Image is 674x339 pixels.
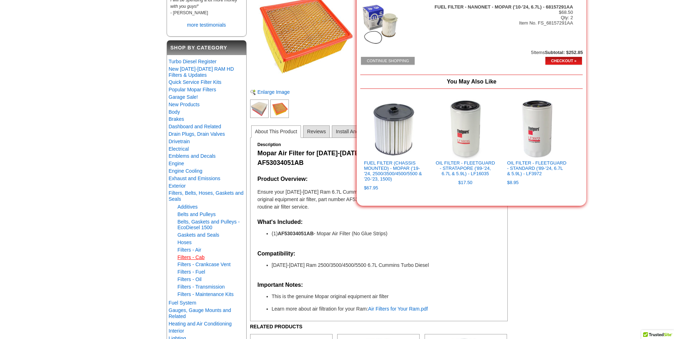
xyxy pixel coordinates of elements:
p: Ensure your [DATE]-[DATE] Ram 6.7L Cummins Turbo Diesel gets clean air intake with the genuine Mo... [258,188,500,211]
h2: What's Included: [258,218,500,226]
h3: Description [258,141,500,148]
a: Drivetrain [169,139,190,144]
li: This is the genuine Mopar original equipment air filter [272,293,500,305]
h2: Important Notes: [258,281,500,289]
li: (1) - Mopar Air Filter (No Glue Strips) [272,230,500,242]
a: Filters - Maintenance Kits [178,291,234,297]
a: Filters - Cab [178,254,205,260]
a: Exhaust and Emissions [169,176,221,181]
a: Engine Cooling [169,168,203,174]
a: Hoses [178,240,192,245]
a: Body [169,109,180,115]
a: Filters, Belts, Hoses, Gaskets and Seals [169,190,244,202]
h2: Shop By Category [167,41,246,55]
a: Turbo Diesel Register [169,59,217,64]
a: Gaskets and Seals [178,232,220,238]
a: Exterior [169,183,186,189]
a: Additives [178,204,198,210]
li: [DATE]-[DATE] Ram 2500/3500/4500/5500 6.7L Cummins Turbo Diesel [272,262,500,274]
a: New [DATE]-[DATE] RAM HD Filters & Updates [169,66,234,78]
li: Reviews [303,125,330,138]
a: Heating and Air Conditioning [169,321,232,327]
a: Emblems and Decals [169,153,216,159]
a: Dashboard and Related [169,124,221,129]
a: Filters - Crankcase Vent [178,262,231,267]
a: Filters - Fuel [178,269,205,275]
strong: AF53034051AB [278,231,314,236]
h2: Product Overview: [258,175,500,183]
li: Install And Tech Information [332,125,401,138]
a: Belts, Gaskets and Pulleys - EcoDiesel 1500 [178,219,240,231]
li: About This Product [251,125,301,138]
h2: Compatibility: [258,249,500,258]
h1: Mopar Air Filter for [DATE]-[DATE] Ram 6.7L Cummins (No Glue Strips) - AF53034051AB [258,149,500,168]
a: Filters - Transmission [178,284,225,290]
a: New Products [169,102,200,107]
a: Air Filters for Your Ram.pdf [368,306,428,312]
a: Enlarge Image [258,89,290,95]
a: Brakes [169,116,184,122]
a: Garage Sale! [169,94,198,100]
a: Gauges, Gauge Mounts and Related [169,307,231,319]
h2: Related Products [250,123,508,330]
a: Filters - Oil [178,276,202,282]
a: Filters - Air [178,247,201,253]
a: Drain Plugs, Drain Valves [169,131,225,137]
a: more testimonials [187,22,226,28]
a: Electrical [169,146,189,152]
img: Enlarge icon [250,90,256,95]
a: Interior [169,328,184,334]
a: Quick Service Filter Kits [169,79,222,85]
li: Learn more about air filtration for your Ram: [272,305,500,318]
a: Engine [169,161,184,166]
a: Popular Mopar Filters [169,87,216,92]
a: Fuel System [169,300,196,306]
a: Belts and Pulleys [178,211,216,217]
